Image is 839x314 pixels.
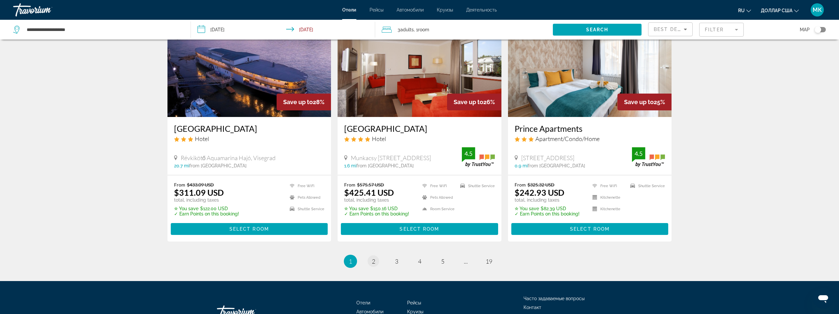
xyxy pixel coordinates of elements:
[508,12,672,117] img: Hotel image
[515,182,526,187] span: From
[761,6,799,15] button: Изменить валюту
[813,288,834,309] iframe: Кнопка запуска окна обмена сообщениями
[407,300,421,305] a: Рейсы
[515,187,564,197] ins: $242.93 USD
[344,124,495,133] a: [GEOGRAPHIC_DATA]
[589,182,627,190] li: Free WiFi
[344,163,356,168] span: 1.6 mi
[174,197,239,203] p: total, including taxes
[524,305,541,310] a: Контакт
[349,258,352,265] span: 1
[418,27,429,32] span: Room
[632,150,645,157] div: 4.5
[174,124,325,133] a: [GEOGRAPHIC_DATA]
[813,6,822,13] font: МК
[699,22,744,37] button: Filter
[521,154,574,161] span: [STREET_ADDRESS]
[344,135,495,142] div: 4 star Hotel
[418,258,421,265] span: 4
[589,193,627,202] li: Kitchenette
[553,24,642,36] button: Search
[344,187,394,197] ins: $425.41 USD
[511,224,669,232] a: Select Room
[464,258,468,265] span: ...
[515,135,665,142] div: 3 star Apartment
[344,197,409,203] p: total, including taxes
[286,182,324,190] li: Free WiFi
[351,154,431,161] span: Munkacsy [STREET_ADDRESS]
[174,206,198,211] span: ✮ You save
[419,182,457,190] li: Free WiFi
[171,224,328,232] a: Select Room
[515,124,665,133] h3: Prince Apartments
[437,7,453,13] a: Круизы
[372,258,375,265] span: 2
[286,193,324,202] li: Pets Allowed
[191,20,375,40] button: Check-in date: Oct 4, 2025 Check-out date: Oct 7, 2025
[174,182,185,187] span: From
[400,27,414,32] span: Adults
[447,94,501,110] div: 26%
[654,25,687,33] mat-select: Sort by
[528,163,585,168] span: from [GEOGRAPHIC_DATA]
[344,206,369,211] span: ✮ You save
[414,25,429,34] span: , 1
[356,300,370,305] a: Отели
[13,1,79,18] a: Травориум
[570,226,610,232] span: Select Room
[800,25,810,34] span: Map
[632,147,665,167] img: trustyou-badge.svg
[515,163,528,168] span: 0.9 mi
[370,7,383,13] font: Рейсы
[738,6,751,15] button: Изменить язык
[372,135,386,142] span: Hotel
[167,12,331,117] img: Hotel image
[397,7,424,13] font: Автомобили
[187,182,214,187] del: $433.09 USD
[524,296,584,301] a: Часто задаваемые вопросы
[511,223,669,235] button: Select Room
[174,187,224,197] ins: $311.09 USD
[457,182,495,190] li: Shuttle Service
[586,27,609,32] span: Search
[174,135,325,142] div: 3 star Hotel
[466,7,497,13] a: Деятельность
[338,12,501,117] img: Hotel image
[174,211,239,216] p: ✓ Earn Points on this booking!
[174,163,189,168] span: 20.7 mi
[809,3,826,17] button: Меню пользователя
[527,182,554,187] del: $325.32 USD
[810,27,826,33] button: Toggle map
[441,258,444,265] span: 5
[195,135,209,142] span: Hotel
[181,154,276,161] span: Révkikötő Aquamarina Hajó, Visegrad
[400,226,439,232] span: Select Room
[398,25,414,34] span: 3
[589,205,627,213] li: Kitchenette
[515,206,580,211] p: $82.39 USD
[344,182,355,187] span: From
[357,182,384,187] del: $575.57 USD
[277,94,331,110] div: 28%
[189,163,247,168] span: from [GEOGRAPHIC_DATA]
[167,255,672,268] nav: Pagination
[171,223,328,235] button: Select Room
[617,94,672,110] div: 25%
[395,258,398,265] span: 3
[738,8,745,13] font: ru
[627,182,665,190] li: Shuttle Service
[229,226,269,232] span: Select Room
[462,147,495,167] img: trustyou-badge.svg
[419,205,457,213] li: Room Service
[462,150,475,157] div: 4.5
